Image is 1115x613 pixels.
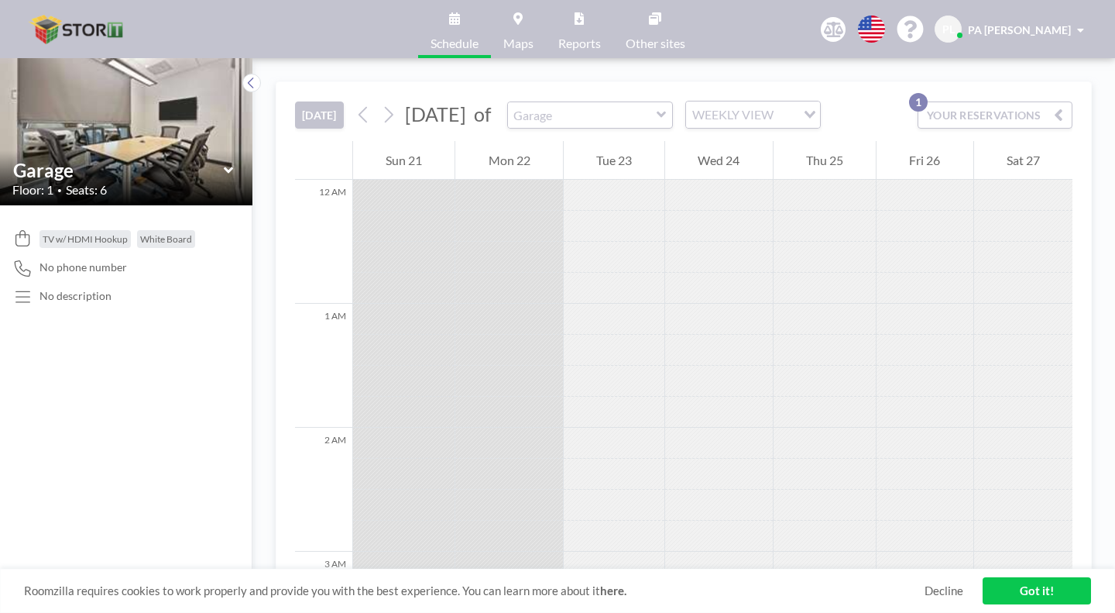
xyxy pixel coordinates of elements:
div: 2 AM [295,428,352,552]
span: White Board [140,233,192,245]
span: [DATE] [405,102,466,126]
div: Wed 24 [665,141,772,180]
div: Fri 26 [877,141,973,180]
a: Got it! [983,577,1091,604]
input: Garage [508,102,657,128]
input: Garage [13,159,224,181]
span: Schedule [431,37,479,50]
div: Search for option [686,102,820,128]
button: YOUR RESERVATIONS1 [918,102,1072,129]
span: Floor: 1 [12,182,53,198]
div: 12 AM [295,180,352,304]
span: Maps [503,37,533,50]
p: 1 [909,93,928,112]
div: Sun 21 [353,141,455,180]
span: Roomzilla requires cookies to work properly and provide you with the best experience. You can lea... [24,584,925,598]
span: • [57,185,62,195]
span: WEEKLY VIEW [689,105,777,125]
span: Seats: 6 [66,182,107,198]
button: [DATE] [295,102,344,129]
div: Thu 25 [774,141,876,180]
img: organization-logo [25,14,132,45]
span: Reports [558,37,601,50]
a: here. [600,584,626,598]
div: No description [39,289,111,303]
div: Mon 22 [455,141,562,180]
div: 1 AM [295,304,352,428]
a: Decline [925,584,963,598]
div: Sat 27 [974,141,1072,180]
span: PL [942,22,955,36]
span: No phone number [39,260,127,274]
span: of [474,102,491,126]
span: Other sites [626,37,685,50]
input: Search for option [778,105,794,125]
span: TV w/ HDMI Hookup [43,233,128,245]
div: Tue 23 [564,141,664,180]
span: PA [PERSON_NAME] [968,23,1071,36]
